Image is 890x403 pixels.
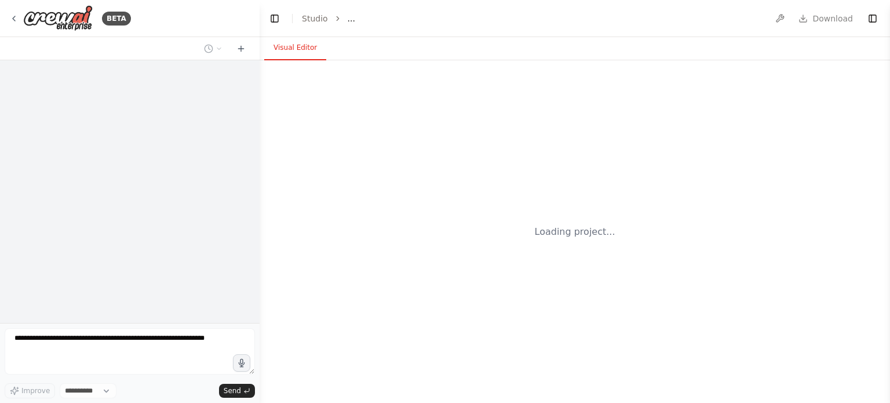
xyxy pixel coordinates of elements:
[219,384,255,398] button: Send
[224,386,241,395] span: Send
[348,13,355,24] span: ...
[199,42,227,56] button: Switch to previous chat
[535,225,615,239] div: Loading project...
[233,354,250,372] button: Click to speak your automation idea
[302,13,355,24] nav: breadcrumb
[21,386,50,395] span: Improve
[264,36,326,60] button: Visual Editor
[232,42,250,56] button: Start a new chat
[267,10,283,27] button: Hide left sidebar
[302,14,328,23] a: Studio
[5,383,55,398] button: Improve
[23,5,93,31] img: Logo
[102,12,131,26] div: BETA
[865,10,881,27] button: Show right sidebar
